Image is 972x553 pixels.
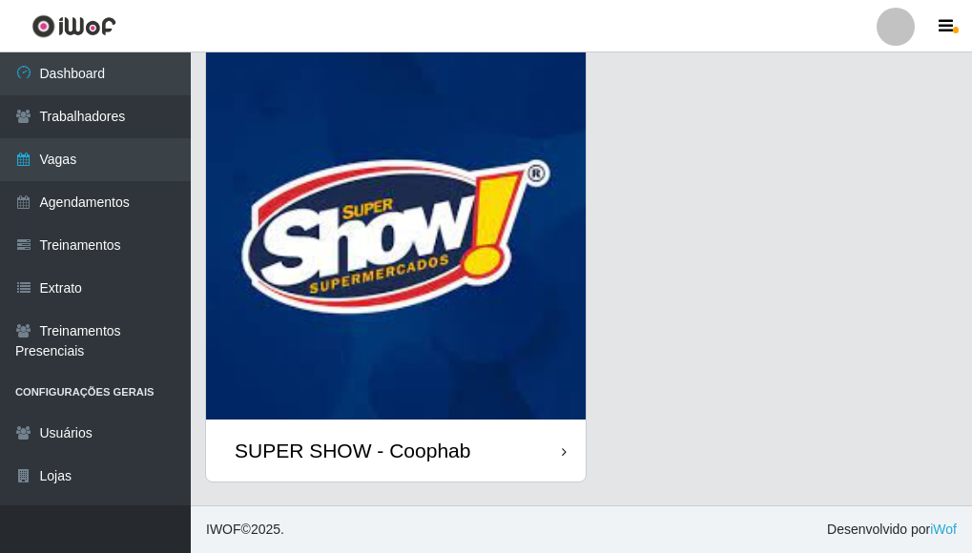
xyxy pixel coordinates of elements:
[206,520,284,540] span: © 2025 .
[827,520,957,540] span: Desenvolvido por
[206,40,586,481] a: SUPER SHOW - Coophab
[235,439,470,462] div: SUPER SHOW - Coophab
[206,40,586,420] img: cardImg
[206,522,241,537] span: IWOF
[31,14,116,38] img: CoreUI Logo
[930,522,957,537] a: iWof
